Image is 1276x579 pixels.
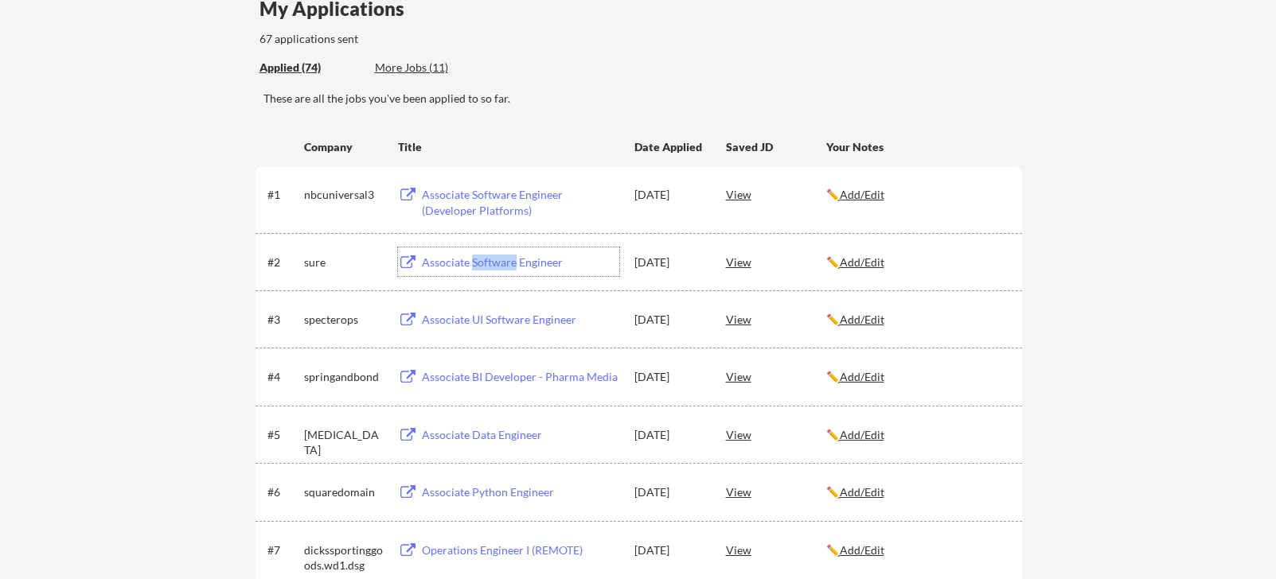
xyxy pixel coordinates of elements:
div: #6 [267,484,299,500]
div: squaredomain [304,484,384,500]
div: [DATE] [634,427,704,443]
div: #3 [267,312,299,328]
div: View [726,477,826,506]
div: [DATE] [634,369,704,385]
div: [MEDICAL_DATA] [304,427,384,458]
div: These are job applications we think you'd be a good fit for, but couldn't apply you to automatica... [375,60,492,76]
div: More Jobs (11) [375,60,492,76]
div: ✏️ [826,312,1008,328]
u: Add/Edit [840,313,884,326]
div: Associate Python Engineer [422,484,619,500]
div: View [726,535,826,564]
div: ✏️ [826,484,1008,500]
div: dickssportinggoods.wd1.dsg [304,542,384,573]
div: Associate Software Engineer (Developer Platforms) [422,187,619,218]
div: View [726,305,826,333]
div: ✏️ [826,427,1008,443]
div: Your Notes [826,139,1008,155]
div: springandbond [304,369,384,385]
div: These are all the jobs you've been applied to so far. [259,60,363,76]
div: #5 [267,427,299,443]
div: Date Applied [634,139,704,155]
div: Applied (74) [259,60,363,76]
div: #2 [267,255,299,270]
div: Associate Data Engineer [422,427,619,443]
div: Associate UI Software Engineer [422,312,619,328]
div: Associate BI Developer - Pharma Media [422,369,619,385]
div: ✏️ [826,369,1008,385]
div: Associate Software Engineer [422,255,619,270]
u: Add/Edit [840,188,884,201]
div: nbcuniversal3 [304,187,384,203]
u: Add/Edit [840,255,884,269]
div: specterops [304,312,384,328]
div: View [726,180,826,208]
div: sure [304,255,384,270]
div: ✏️ [826,542,1008,558]
div: View [726,247,826,276]
u: Add/Edit [840,370,884,383]
div: #1 [267,187,299,203]
div: [DATE] [634,312,704,328]
div: Title [398,139,619,155]
div: ✏️ [826,187,1008,203]
u: Add/Edit [840,543,884,557]
div: [DATE] [634,542,704,558]
div: 67 applications sent [259,31,568,47]
div: ✏️ [826,255,1008,270]
div: #7 [267,542,299,558]
u: Add/Edit [840,428,884,441]
div: Saved JD [726,132,826,161]
div: View [726,420,826,449]
div: #4 [267,369,299,385]
div: Company [304,139,384,155]
div: [DATE] [634,255,704,270]
div: [DATE] [634,484,704,500]
u: Add/Edit [840,485,884,499]
div: These are all the jobs you've been applied to so far. [263,91,1022,107]
div: View [726,362,826,391]
div: Operations Engineer I (REMOTE) [422,542,619,558]
div: [DATE] [634,187,704,203]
